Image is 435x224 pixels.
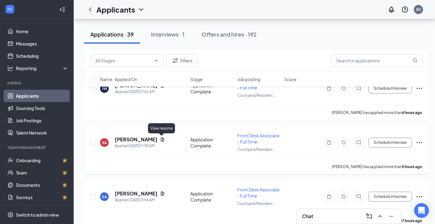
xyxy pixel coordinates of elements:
[16,212,59,218] div: Switch to admin view
[100,76,137,82] span: Name · Applied On
[368,192,412,202] button: Schedule Interview
[375,211,385,221] button: ChevronUp
[115,136,157,143] h5: [PERSON_NAME]
[115,143,165,149] div: Applied [DATE] 9:09 AM
[340,140,348,145] svg: Tag
[151,30,184,38] div: Interviews · 1
[325,140,333,145] svg: Note
[16,65,69,71] div: Reporting
[16,37,68,50] a: Messages
[154,58,159,63] svg: ChevronDown
[237,187,280,198] span: Front Desk Associate - Full Time
[237,147,276,152] span: Courtyard/Residenc ...
[302,213,313,220] h3: Chat
[95,57,151,64] input: All Stages
[7,6,13,12] svg: WorkstreamLogo
[115,190,157,197] h5: [PERSON_NAME]
[16,114,68,127] a: Job Postings
[16,154,68,167] a: OnboardingCrown
[59,6,65,13] svg: Collapse
[190,76,203,82] span: Stage
[102,194,107,199] div: SA
[237,76,260,82] span: Job posting
[16,167,68,179] a: TeamCrown
[416,139,423,146] svg: Ellipses
[340,194,348,199] svg: Tag
[355,140,362,145] svg: ChatInactive
[332,164,423,169] p: [PERSON_NAME] has applied more than .
[284,76,297,82] span: Score
[364,211,374,221] button: ComposeMessage
[115,197,165,203] div: Applied [DATE] 6:56 AM
[87,6,94,13] svg: ChevronLeft
[16,102,68,114] a: Sourcing Tools
[166,54,198,67] button: Filter Filters
[237,133,280,144] span: Front Desk Associate - Full Time
[237,93,276,98] span: Courtyard/Residenc ...
[402,110,422,115] b: 4 hours ago
[16,90,68,102] a: Applicants
[376,213,384,220] svg: ChevronUp
[7,81,67,86] div: Hiring
[387,213,395,220] svg: Minimize
[138,6,145,13] svg: ChevronDown
[7,212,14,218] svg: Settings
[102,140,107,145] div: EA
[7,145,67,150] div: Team Management
[331,54,423,67] input: Search in applications
[365,213,373,220] svg: ComposeMessage
[202,30,257,38] div: Offers and hires · 192
[325,194,333,199] svg: Note
[160,137,165,142] svg: Document
[190,136,234,149] div: Application Complete
[16,191,68,203] a: SurveysCrown
[16,25,68,37] a: Home
[90,30,134,38] div: Applications · 39
[16,50,68,62] a: Scheduling
[190,191,234,203] div: Application Complete
[368,138,412,147] button: Schedule Interview
[355,194,362,199] svg: ChatInactive
[416,7,421,12] div: AS
[7,65,14,71] svg: Analysis
[237,201,276,206] span: Courtyard/Residenc ...
[416,193,423,200] svg: Ellipses
[388,6,395,13] svg: Notifications
[414,203,429,218] div: Open Intercom Messenger
[402,164,422,169] b: 5 hours ago
[160,191,165,196] svg: Document
[172,57,179,64] svg: Filter
[16,179,68,191] a: DocumentsCrown
[413,58,418,63] svg: MagnifyingGlass
[16,127,68,139] a: Talent Network
[148,123,175,133] div: View resume
[402,218,422,223] b: 7 hours ago
[401,6,409,13] svg: QuestionInfo
[332,110,423,115] p: [PERSON_NAME] has applied more than .
[386,211,396,221] button: Minimize
[96,4,135,15] h1: Applicants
